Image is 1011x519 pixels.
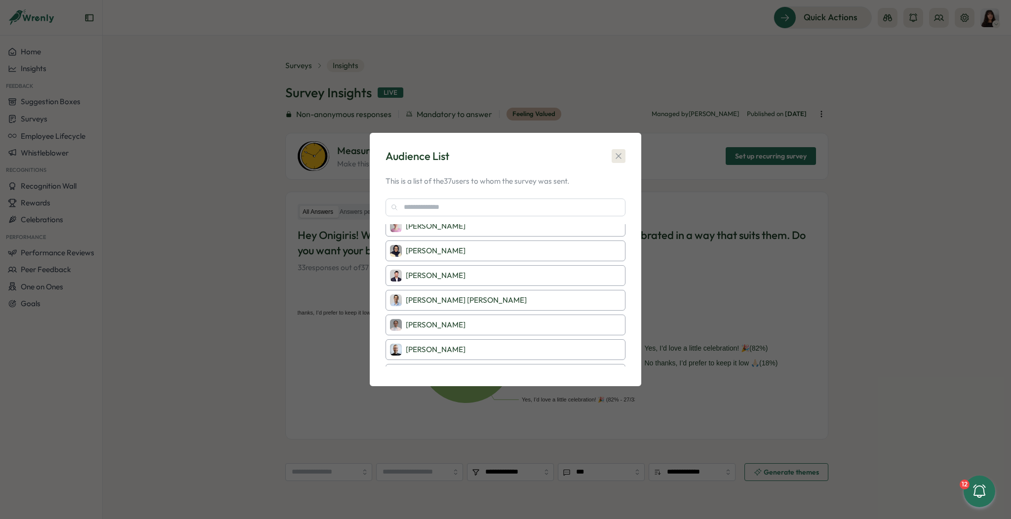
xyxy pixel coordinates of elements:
[390,294,402,306] img: Deniz Basak Dogan
[406,344,466,355] p: [PERSON_NAME]
[390,319,402,331] img: Amna Khattak
[390,344,402,356] img: Michael Johannes
[386,149,449,164] div: Audience List
[406,295,527,306] p: [PERSON_NAME] [PERSON_NAME]
[390,270,402,281] img: Ghazmir Mansur
[390,245,402,257] img: Batool Fatima
[406,221,466,232] p: [PERSON_NAME]
[406,245,466,256] p: [PERSON_NAME]
[960,479,970,489] div: 12
[964,476,995,507] button: 12
[406,270,466,281] p: [PERSON_NAME]
[386,176,625,187] p: This is a list of the 37 users to whom the survey was sent.
[406,319,466,330] p: [PERSON_NAME]
[390,220,402,232] img: Ketevan Dzukaevi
